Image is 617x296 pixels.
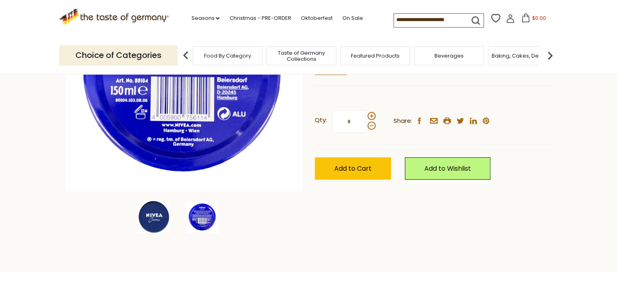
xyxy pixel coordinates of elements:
[191,14,219,23] a: Seasons
[434,53,464,59] a: Beverages
[333,110,366,133] input: Qty:
[315,115,327,125] strong: Qty:
[186,201,219,233] img: Nivea German Hand Creme 150 ml
[393,116,412,126] span: Share:
[492,53,555,59] a: Baking, Cakes, Desserts
[178,47,194,64] img: previous arrow
[351,53,400,59] a: Featured Products
[138,201,170,233] img: Nivea German Hand Creme 150 ml
[315,157,391,180] button: Add to Cart
[516,13,551,26] button: $0.00
[301,14,332,23] a: Oktoberfest
[229,14,291,23] a: Christmas - PRE-ORDER
[532,15,546,21] span: $0.00
[59,45,178,65] p: Choice of Categories
[204,53,251,59] a: Food By Category
[542,47,558,64] img: next arrow
[342,14,363,23] a: On Sale
[269,50,334,62] a: Taste of Germany Collections
[334,164,372,173] span: Add to Cart
[405,157,490,180] a: Add to Wishlist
